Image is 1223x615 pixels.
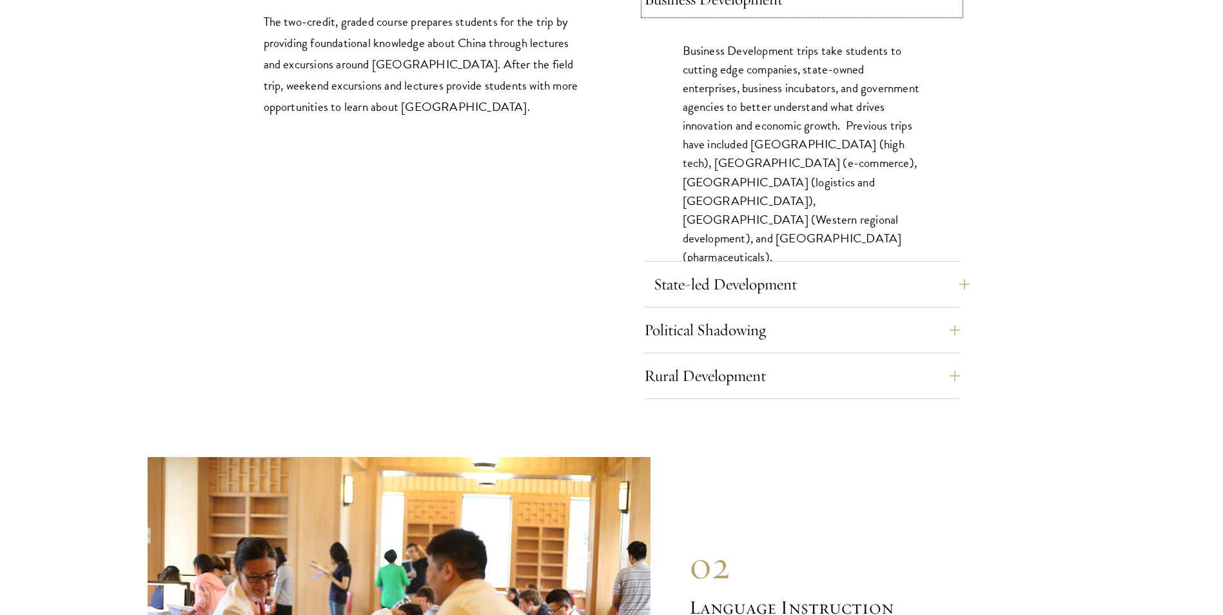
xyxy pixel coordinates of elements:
button: Political Shadowing [644,315,960,346]
div: 02 [689,542,1076,589]
p: Business Development trips take students to cutting edge companies, state-owned enterprises, busi... [683,41,921,266]
button: Rural Development [644,360,960,391]
button: State-led Development [654,269,970,300]
p: The two-credit, graded course prepares students for the trip by providing foundational knowledge ... [264,11,580,117]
